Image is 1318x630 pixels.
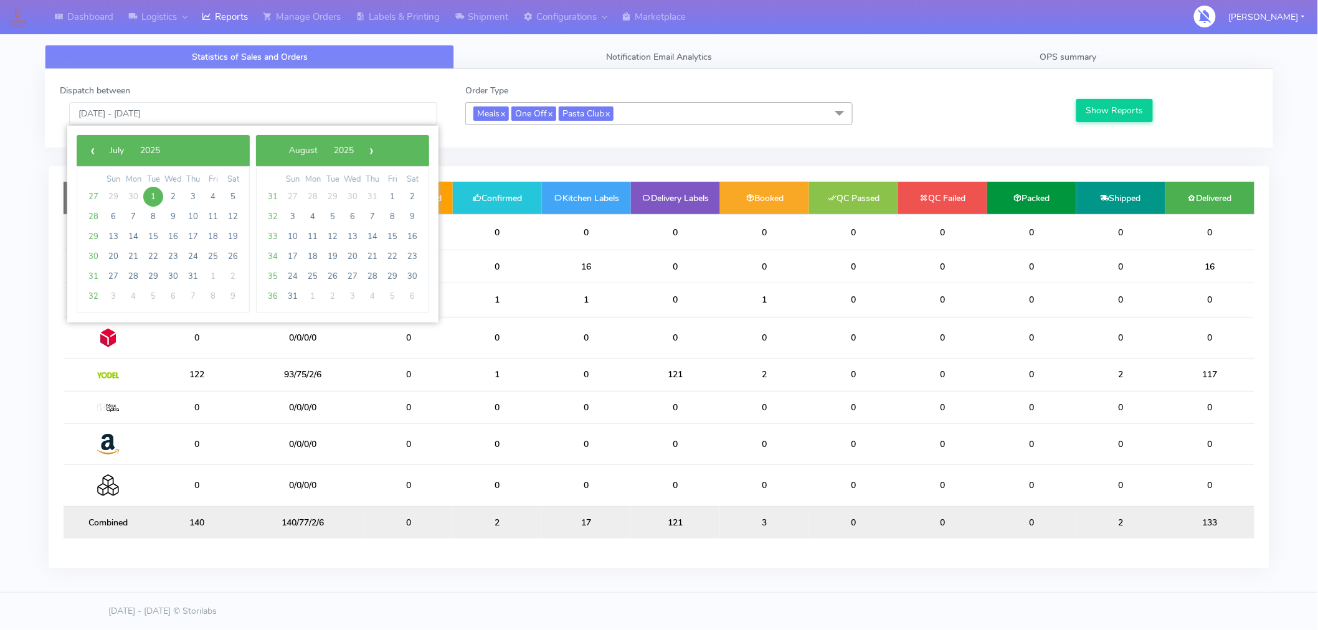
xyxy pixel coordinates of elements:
[103,227,123,247] span: 13
[720,214,809,250] td: 0
[103,207,123,227] span: 6
[326,141,362,160] button: 2025
[343,286,363,306] span: 3
[242,465,364,506] td: 0/0/0/0
[83,207,103,227] span: 28
[453,250,542,283] td: 0
[1165,423,1254,464] td: 0
[103,187,123,207] span: 29
[283,173,303,187] th: weekday
[323,227,343,247] span: 12
[809,465,898,506] td: 0
[203,207,223,227] span: 11
[542,359,631,391] td: 0
[1076,182,1165,214] td: Shipped
[809,250,898,283] td: 0
[987,317,1076,358] td: 0
[103,247,123,266] span: 20
[97,433,119,455] img: Amazon
[542,506,631,538] td: 17
[83,286,103,306] span: 32
[153,391,242,423] td: 0
[987,182,1076,214] td: Packed
[83,227,103,247] span: 29
[1076,214,1165,250] td: 0
[809,214,898,250] td: 0
[362,141,381,160] button: ›
[323,247,343,266] span: 19
[242,423,364,464] td: 0/0/0/0
[542,423,631,464] td: 0
[183,266,203,286] span: 31
[898,214,987,250] td: 0
[143,247,163,266] span: 22
[1165,283,1254,317] td: 0
[363,266,382,286] span: 28
[303,247,323,266] span: 18
[203,227,223,247] span: 18
[1076,465,1165,506] td: 0
[303,266,323,286] span: 25
[97,372,119,378] img: Yodel
[898,423,987,464] td: 0
[110,144,124,156] span: July
[720,423,809,464] td: 0
[242,506,364,538] td: 140/77/2/6
[382,286,402,306] span: 5
[363,286,382,306] span: 4
[453,359,542,391] td: 1
[898,506,987,538] td: 0
[473,106,509,121] span: Meals
[183,207,203,227] span: 10
[402,207,422,227] span: 9
[1076,506,1165,538] td: 2
[1040,51,1097,63] span: OPS summary
[402,227,422,247] span: 16
[720,465,809,506] td: 0
[382,173,402,187] th: weekday
[1220,4,1314,30] button: [PERSON_NAME]
[83,187,103,207] span: 27
[223,207,243,227] span: 12
[542,182,631,214] td: Kitchen Labels
[1165,391,1254,423] td: 0
[453,506,542,538] td: 2
[183,247,203,266] span: 24
[263,207,283,227] span: 32
[343,227,363,247] span: 13
[547,106,552,120] a: x
[453,391,542,423] td: 0
[631,423,720,464] td: 0
[140,144,160,156] span: 2025
[542,317,631,358] td: 0
[132,141,168,160] button: 2025
[303,286,323,306] span: 1
[143,173,163,187] th: weekday
[402,247,422,266] span: 23
[364,359,453,391] td: 0
[720,317,809,358] td: 0
[223,173,243,187] th: weekday
[542,465,631,506] td: 0
[559,106,614,121] span: Pasta Club
[263,247,283,266] span: 34
[363,207,382,227] span: 7
[283,187,303,207] span: 27
[303,187,323,207] span: 28
[123,286,143,306] span: 4
[1076,283,1165,317] td: 0
[1076,250,1165,283] td: 0
[123,173,143,187] th: weekday
[192,51,308,63] span: Statistics of Sales and Orders
[343,187,363,207] span: 30
[631,214,720,250] td: 0
[364,506,453,538] td: 0
[283,247,303,266] span: 17
[1165,465,1254,506] td: 0
[83,266,103,286] span: 31
[123,207,143,227] span: 7
[631,359,720,391] td: 121
[203,286,223,306] span: 8
[809,359,898,391] td: 0
[987,250,1076,283] td: 0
